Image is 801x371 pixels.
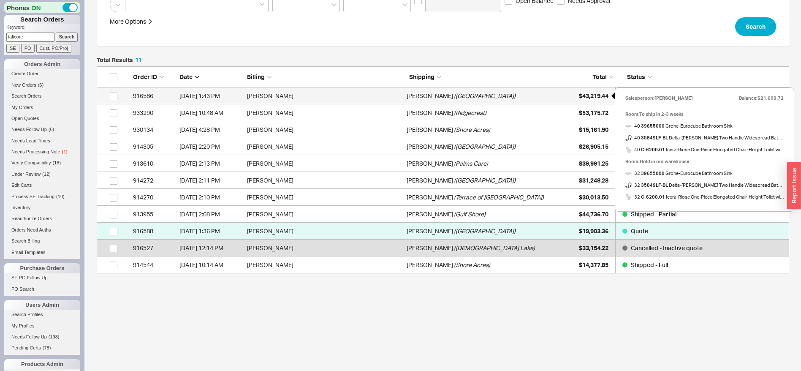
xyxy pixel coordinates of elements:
[247,189,402,206] div: [PERSON_NAME]
[454,223,516,240] span: ( [GEOGRAPHIC_DATA] )
[625,179,784,191] a: 32 35849LF-BL Delta-[PERSON_NAME] Two Handle Widespread Bathroom Faucet
[49,334,60,339] span: ( 198 )
[407,206,453,223] div: [PERSON_NAME]
[133,256,175,273] div: 914544
[49,127,54,132] span: ( 6 )
[179,73,243,81] div: Date
[407,121,453,138] div: [PERSON_NAME]
[247,73,265,80] span: Billing
[4,263,80,273] div: Purchase Orders
[625,155,784,167] div: Room: Hold in our warehouse
[4,114,80,123] a: Open Quotes
[4,273,80,282] a: SE PO Follow Up
[641,123,665,129] b: 39655000
[133,155,175,172] div: 913610
[247,172,402,189] div: [PERSON_NAME]
[625,135,632,141] img: 35849LF-BL-B1_kuf8sl
[31,3,41,12] span: ON
[454,121,490,138] span: ( Shore Acres )
[4,136,80,145] a: Needs Lead Times
[179,223,243,240] div: 5/12/25 1:36 PM
[247,240,402,256] div: [PERSON_NAME]
[631,261,668,268] span: Shipped - Full
[409,73,434,80] span: Shipping
[133,87,175,104] div: 916586
[4,333,80,341] a: Needs Follow Up(198)
[746,22,766,32] span: Search
[571,73,614,81] div: Total
[4,103,80,112] a: My Orders
[97,138,789,155] a: 914305[DATE] 2:20 PM[PERSON_NAME][PERSON_NAME]([GEOGRAPHIC_DATA])$26,905.15Shipped - Partial
[454,87,516,104] span: ( [GEOGRAPHIC_DATA] )
[247,121,402,138] div: [PERSON_NAME]
[641,194,665,200] b: C-6200.01
[454,206,486,223] span: ( Gulf Shore )
[36,44,71,53] input: Cust. PO/Proj
[625,170,632,177] img: 98jre2zsk8uofszkoj0kqyuys0nbci8s_mtlhll
[247,155,402,172] div: [PERSON_NAME]
[625,191,784,203] a: 32 C-6200.01 Icera-Riose One-Piece Elongated Chair-Height Toilet with Soft-Close Seat
[179,189,243,206] div: 5/21/25 2:10 PM
[4,310,80,319] a: Search Profiles
[97,104,789,121] a: 933290[DATE] 10:48 AM[PERSON_NAME][PERSON_NAME](Ridgecrest)$53,175.72Shipped - Partial
[625,92,693,104] div: Salesperson: [PERSON_NAME]
[179,104,243,121] div: 8/14/25 10:48 AM
[97,87,789,104] a: 916586[DATE] 1:43 PM[PERSON_NAME][PERSON_NAME]([GEOGRAPHIC_DATA])$43,219.44Processing
[641,135,668,141] b: 35849LF-BL
[4,344,80,352] a: Pending Certs(78)
[97,240,789,256] a: 916527[DATE] 12:14 PM[PERSON_NAME][PERSON_NAME]([DEMOGRAPHIC_DATA] Lake)$33,154.22Cancelled - Ina...
[247,256,402,273] div: [PERSON_NAME]
[625,167,733,179] a: 32 39655000 Grohe-Eurocube Bathroom Sink
[579,244,608,251] span: $33,154.22
[97,256,789,273] a: 914544[DATE] 10:14 AM[PERSON_NAME][PERSON_NAME](Shore Acres)$14,377.85Shipped - Full
[4,285,80,294] a: PO Search
[4,170,80,179] a: Under Review(12)
[407,87,453,104] div: [PERSON_NAME]
[56,33,78,41] input: Search
[179,155,243,172] div: 5/21/25 2:13 PM
[4,125,80,134] a: Needs Follow Up(6)
[43,345,51,350] span: ( 78 )
[331,3,337,6] svg: open menu
[641,182,668,188] b: 35849LF-BL
[625,120,733,132] a: 40 39655000 Grohe-Eurocube Bathroom Sink
[620,73,785,81] div: Status
[625,108,784,120] div: Room: To ship in 2-3 weeks
[133,121,175,138] div: 930134
[407,138,453,155] div: [PERSON_NAME]
[110,17,146,26] div: More Options
[407,155,453,172] div: [PERSON_NAME]
[133,73,157,80] span: Order ID
[4,81,80,90] a: New Orders(6)
[97,206,789,223] a: 913955[DATE] 2:08 PM[PERSON_NAME][PERSON_NAME](Gulf Shore)$44,736.70Shipped - Partial
[179,87,243,104] div: 8/18/25 1:43 PM
[631,227,648,235] span: Quote
[593,73,607,80] span: Total
[579,92,608,99] span: $43,219.44
[11,127,47,132] span: Needs Follow Up
[454,240,535,256] span: ( [DEMOGRAPHIC_DATA] Lake )
[407,189,453,206] div: [PERSON_NAME]
[625,182,632,188] img: 35849LF-BL-B1_kuf8sl
[4,59,80,69] div: Orders Admin
[179,138,243,155] div: 5/21/25 2:20 PM
[735,17,776,36] button: Search
[21,44,35,53] input: PO
[38,82,43,87] span: ( 6 )
[4,2,80,13] div: Phones
[454,155,488,172] span: ( Palms Care )
[625,194,632,200] img: C-6200.01_zfvyal
[179,172,243,189] div: 5/21/25 2:11 PM
[454,189,544,206] span: ( Terrace of [GEOGRAPHIC_DATA] )
[407,223,453,240] div: [PERSON_NAME]
[4,203,80,212] a: Inventory
[454,138,516,155] span: ( [GEOGRAPHIC_DATA] )
[402,3,407,6] svg: open menu
[62,149,68,154] span: ( 1 )
[579,160,608,167] span: $39,991.25
[6,44,19,53] input: SE
[247,104,402,121] div: [PERSON_NAME]
[4,158,80,167] a: Verify Compatibility(18)
[247,223,402,240] div: [PERSON_NAME]
[4,92,80,101] a: Search Orders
